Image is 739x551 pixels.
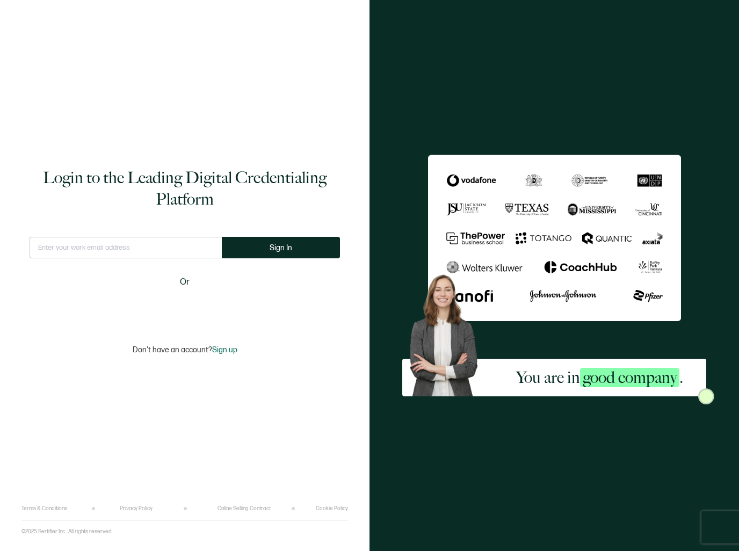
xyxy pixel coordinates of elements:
span: Sign In [270,244,292,252]
img: Sertifier Login - You are in <span class="strong-h">good company</span>. [428,155,681,322]
img: Sertifier Login [698,388,714,404]
img: Sertifier Login - You are in <span class="strong-h">good company</span>. Hero [402,269,494,396]
p: ©2025 Sertifier Inc.. All rights reserved. [21,528,113,535]
span: good company [580,368,679,387]
h2: You are in . [516,367,683,388]
p: Don't have an account? [133,345,237,354]
a: Terms & Conditions [21,505,67,512]
span: Sign up [212,345,237,354]
iframe: Sign in with Google Button [118,296,252,320]
a: Online Selling Contract [218,505,271,512]
a: Cookie Policy [316,505,348,512]
a: Privacy Policy [120,505,153,512]
button: Sign In [222,237,340,258]
h1: Login to the Leading Digital Credentialing Platform [30,167,340,210]
span: Or [180,275,190,289]
input: Enter your work email address [30,237,222,258]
